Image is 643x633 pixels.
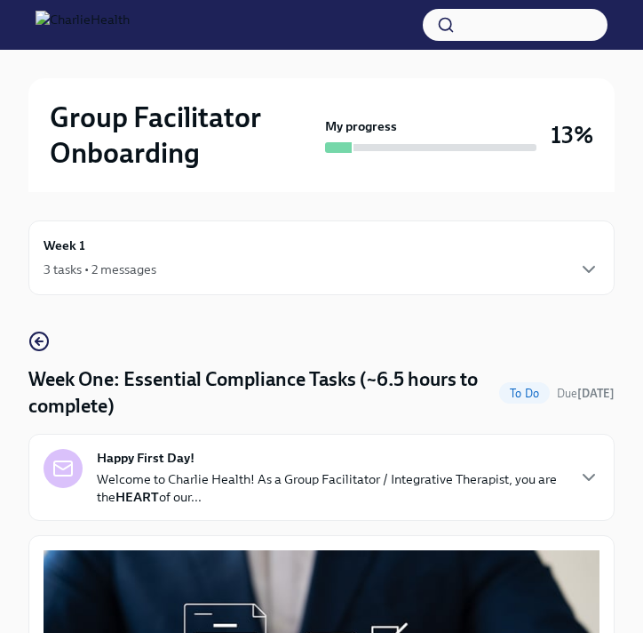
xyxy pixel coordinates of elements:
img: CharlieHealth [36,11,130,39]
div: 3 tasks • 2 messages [44,260,156,278]
strong: My progress [325,117,397,135]
strong: [DATE] [577,387,615,400]
span: To Do [499,387,550,400]
p: Welcome to Charlie Health! As a Group Facilitator / Integrative Therapist, you are the of our... [97,470,564,506]
h3: 13% [551,119,593,151]
h6: Week 1 [44,236,85,255]
span: August 18th, 2025 09:00 [557,385,615,402]
h4: Week One: Essential Compliance Tasks (~6.5 hours to complete) [28,366,492,420]
strong: HEART [115,489,159,505]
span: Due [557,387,615,400]
strong: Happy First Day! [97,449,194,467]
h2: Group Facilitator Onboarding [50,100,318,171]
